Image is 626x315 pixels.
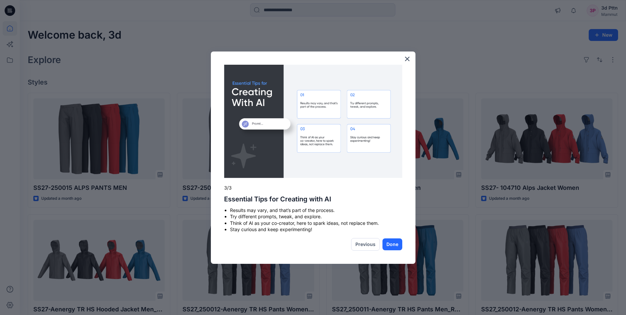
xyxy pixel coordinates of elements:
[230,220,402,227] li: Think of AI as your co-creator, here to spark ideas, not replace them.
[230,226,402,233] li: Stay curious and keep experimenting!
[351,238,380,251] button: Previous
[230,207,402,214] li: Results may vary, and that’s part of the process.
[224,195,402,203] h2: Essential Tips for Creating with AI
[230,213,402,220] li: Try different prompts, tweak, and explore.
[382,238,402,250] button: Done
[404,53,411,64] button: Close
[224,185,402,191] p: 3/3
